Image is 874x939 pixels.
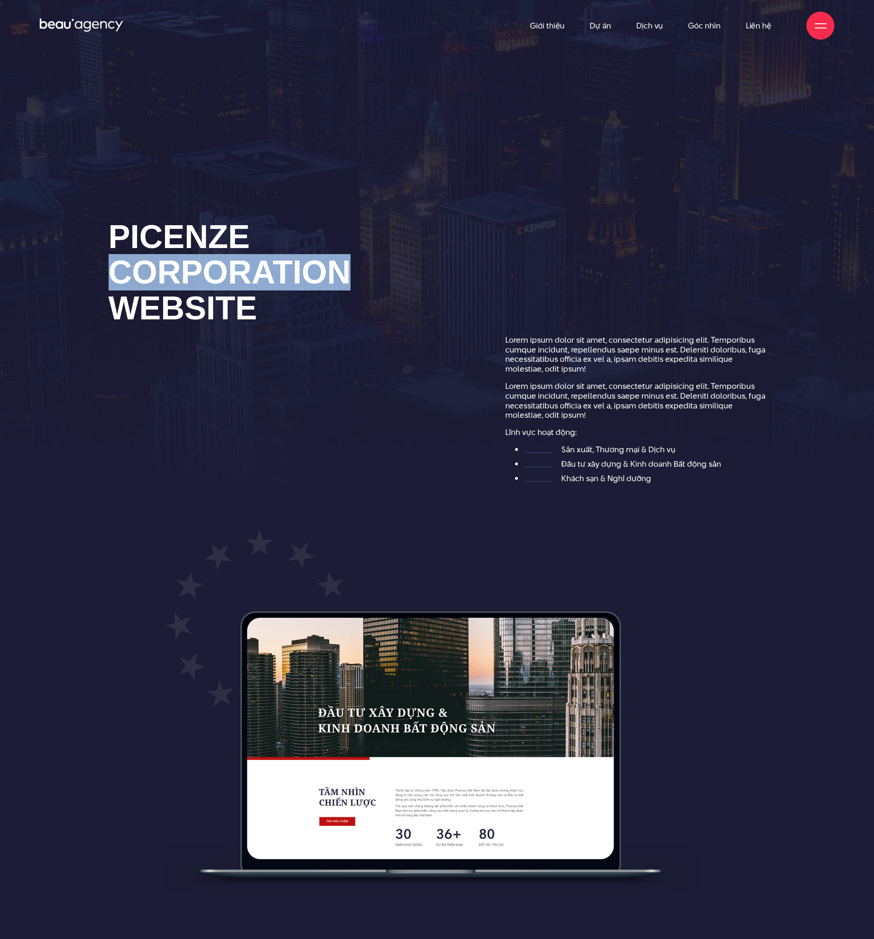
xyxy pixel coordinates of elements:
[505,428,765,437] p: Lĩnh vực hoạt động:
[505,381,765,420] p: Lorem ipsum dolor sit amet, consectetur adipisicing elit. Temporibus cumque incidunt, repellendus...
[524,459,765,469] li: Đầu tư xây dựng & Kinh doanh Bất động sản
[109,219,369,326] h1: Picenze corporation website
[524,445,765,455] li: Sản xuất, Thương mại & Dịch vụ
[524,474,765,483] li: Khách sạn & Nghỉ dưỡng
[505,335,765,374] p: Lorem ipsum dolor sit amet, consectetur adipisicing elit. Temporibus cumque incidunt, repellendus...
